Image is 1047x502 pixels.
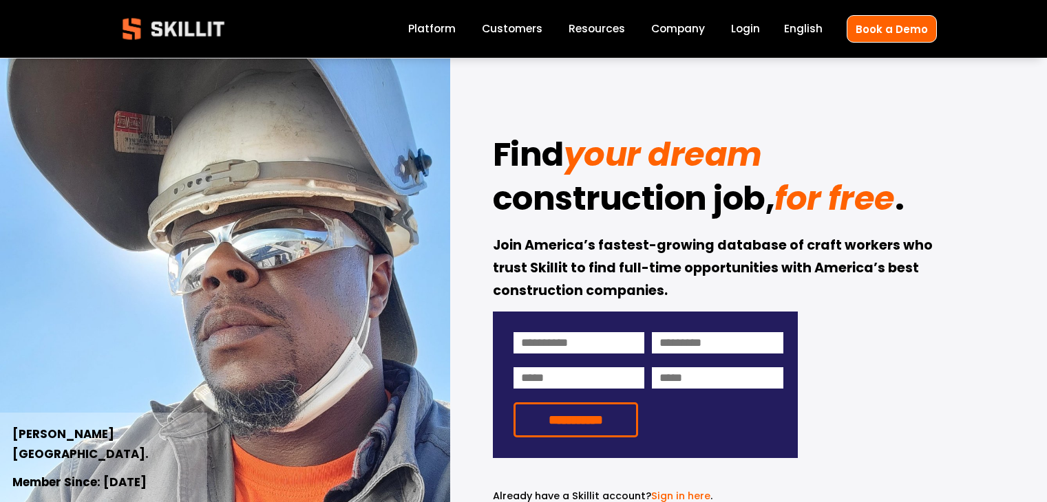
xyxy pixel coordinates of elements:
span: English [784,21,823,36]
em: your dream [564,131,762,177]
span: Resources [569,21,625,36]
strong: Member Since: [DATE] [12,473,147,493]
strong: . [895,173,905,230]
img: Skillit [111,8,236,50]
a: Book a Demo [847,15,937,42]
a: Login [731,20,760,39]
strong: Join America’s fastest-growing database of craft workers who trust Skillit to find full-time oppo... [493,235,935,303]
a: Company [651,20,705,39]
strong: Find [493,129,564,186]
a: Customers [482,20,542,39]
div: language picker [784,20,823,39]
em: for free [774,175,894,221]
strong: construction job, [493,173,775,230]
a: folder dropdown [569,20,625,39]
a: Platform [408,20,456,39]
strong: [PERSON_NAME][GEOGRAPHIC_DATA]. [12,425,149,465]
